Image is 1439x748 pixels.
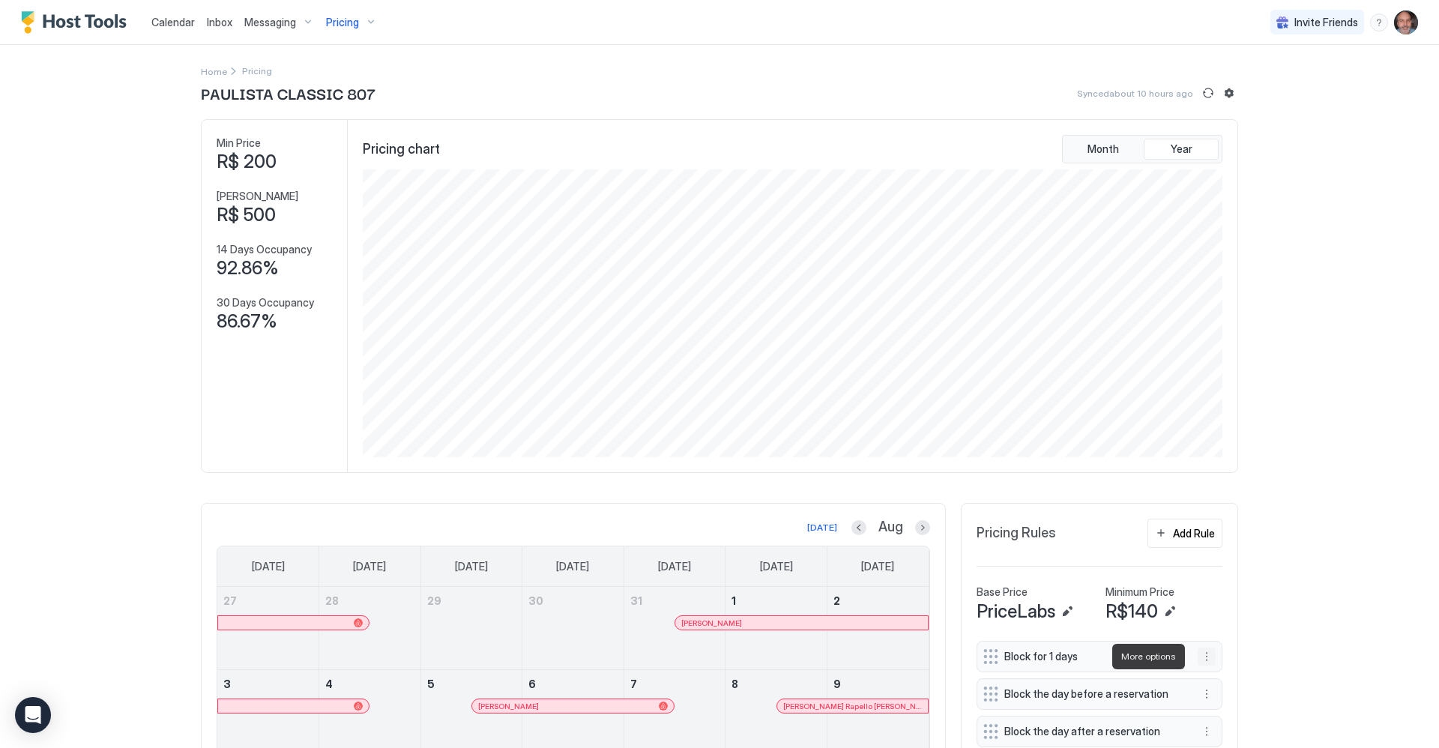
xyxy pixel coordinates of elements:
a: August 7, 2025 [624,670,725,698]
span: 7 [630,678,637,690]
span: Min Price [217,136,261,150]
a: July 27, 2025 [217,587,319,615]
td: July 28, 2025 [319,587,421,670]
span: 86.67% [217,310,277,333]
span: Block for 1 days [1004,650,1183,663]
div: menu [1198,723,1216,741]
span: 92.86% [217,257,279,280]
td: July 29, 2025 [420,587,522,670]
div: menu [1198,685,1216,703]
span: R$140 [1105,600,1158,623]
a: July 29, 2025 [421,587,522,615]
span: [DATE] [658,560,691,573]
a: Sunday [237,546,300,587]
button: Previous month [851,520,866,535]
a: August 8, 2025 [725,670,827,698]
span: More options [1121,650,1176,663]
td: July 27, 2025 [217,587,319,670]
button: Add Rule [1147,519,1222,548]
div: [PERSON_NAME] [681,618,922,628]
span: Inbox [207,16,232,28]
span: Breadcrumb [242,65,272,76]
a: Home [201,63,227,79]
span: Month [1087,142,1119,156]
span: 27 [223,594,237,607]
a: Host Tools Logo [21,11,133,34]
div: menu [1198,648,1216,666]
a: Friday [745,546,808,587]
span: [DATE] [861,560,894,573]
a: August 4, 2025 [319,670,420,698]
a: July 28, 2025 [319,587,420,615]
span: PAULISTA CLASSIC 807 [201,82,375,104]
span: 31 [630,594,642,607]
span: Block the day before a reservation [1004,687,1183,701]
span: [DATE] [252,560,285,573]
span: 5 [427,678,435,690]
div: Breadcrumb [201,63,227,79]
a: August 5, 2025 [421,670,522,698]
a: August 1, 2025 [725,587,827,615]
div: tab-group [1062,135,1222,163]
span: [PERSON_NAME] [681,618,742,628]
div: menu [1370,13,1388,31]
td: July 31, 2025 [624,587,725,670]
button: More options [1198,648,1216,666]
a: Saturday [846,546,909,587]
a: August 3, 2025 [217,670,319,698]
div: [DATE] [807,521,837,534]
button: Year [1144,139,1219,160]
span: Pricing Rules [977,525,1056,542]
span: 6 [528,678,536,690]
span: [PERSON_NAME] [478,702,539,711]
a: Inbox [207,14,232,30]
a: Thursday [643,546,706,587]
td: July 30, 2025 [522,587,624,670]
span: 28 [325,594,339,607]
span: 14 Days Occupancy [217,243,312,256]
span: Synced about 10 hours ago [1077,88,1193,99]
span: 3 [223,678,231,690]
div: User profile [1394,10,1418,34]
span: [DATE] [556,560,589,573]
span: 30 [528,594,543,607]
span: 2 [833,594,840,607]
span: PriceLabs [977,600,1055,623]
span: 29 [427,594,441,607]
div: [PERSON_NAME] [478,702,667,711]
span: 1 [731,594,736,607]
span: Year [1171,142,1192,156]
button: Edit [1058,603,1076,621]
div: Open Intercom Messenger [15,697,51,733]
button: [DATE] [805,519,839,537]
button: More options [1198,723,1216,741]
span: 9 [833,678,841,690]
td: August 2, 2025 [827,587,929,670]
span: [DATE] [760,560,793,573]
span: Home [201,66,227,77]
td: August 1, 2025 [725,587,827,670]
a: Wednesday [541,546,604,587]
span: Invite Friends [1294,16,1358,29]
a: Monday [338,546,401,587]
span: Calendar [151,16,195,28]
button: Edit [1161,603,1179,621]
span: 4 [325,678,333,690]
span: 30 Days Occupancy [217,296,314,310]
button: Next month [915,520,930,535]
button: Sync prices [1199,84,1217,102]
span: [DATE] [353,560,386,573]
span: Pricing chart [363,141,440,158]
a: Tuesday [440,546,503,587]
a: August 2, 2025 [827,587,929,615]
span: Messaging [244,16,296,29]
span: Aug [878,519,903,536]
span: [PERSON_NAME] Rapello [PERSON_NAME] [783,702,922,711]
span: Block the day after a reservation [1004,725,1183,738]
span: R$ 500 [217,204,276,226]
a: Calendar [151,14,195,30]
button: More options [1198,685,1216,703]
span: [DATE] [455,560,488,573]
